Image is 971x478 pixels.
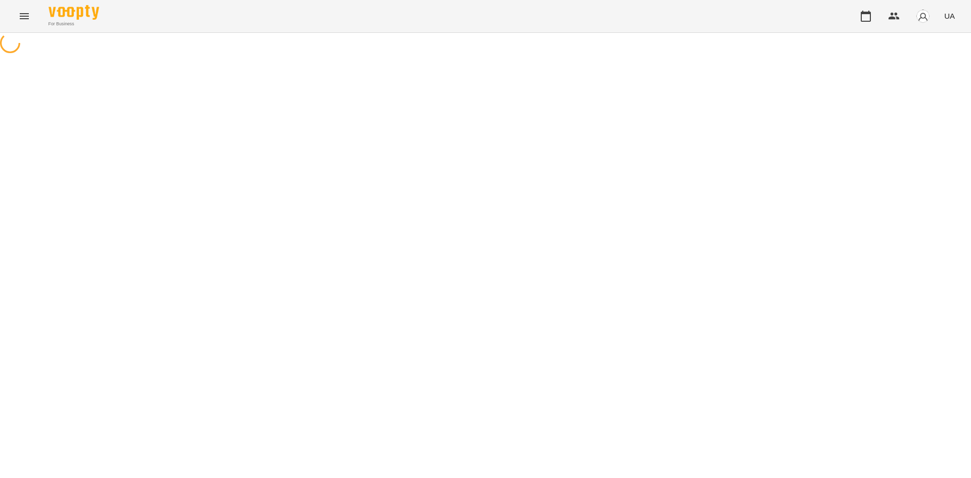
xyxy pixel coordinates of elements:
[49,21,99,27] span: For Business
[12,4,36,28] button: Menu
[944,11,955,21] span: UA
[940,7,959,25] button: UA
[916,9,930,23] img: avatar_s.png
[49,5,99,20] img: Voopty Logo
